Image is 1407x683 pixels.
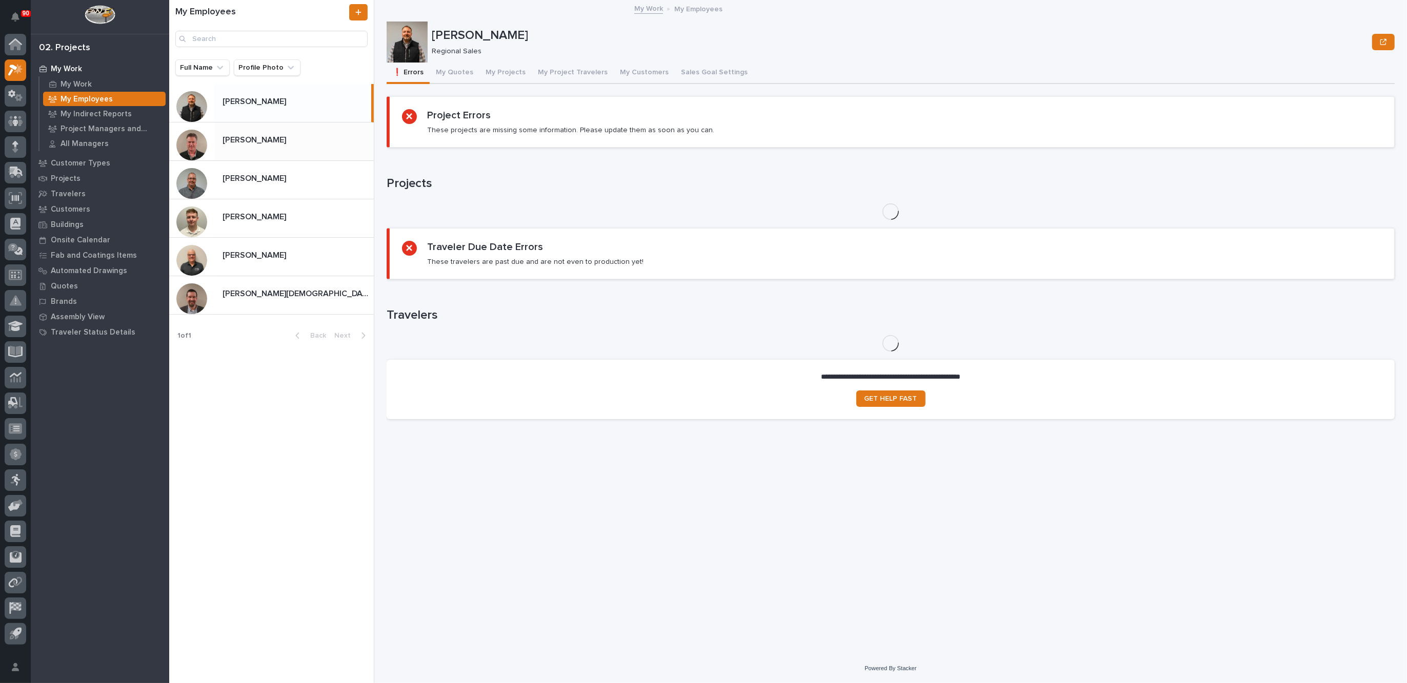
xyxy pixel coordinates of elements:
[223,95,288,107] p: [PERSON_NAME]
[31,247,169,263] a: Fab and Coatings Items
[334,331,357,340] span: Next
[432,47,1364,56] p: Regional Sales
[61,139,109,149] p: All Managers
[39,121,169,136] a: Project Managers and Engineers
[856,390,926,407] a: GET HELP FAST
[432,28,1368,43] p: [PERSON_NAME]
[51,190,86,199] p: Travelers
[31,324,169,340] a: Traveler Status Details
[175,59,230,76] button: Full Name
[427,109,491,121] h2: Project Errors
[223,133,288,145] p: [PERSON_NAME]
[169,323,199,348] p: 1 of 1
[39,77,169,91] a: My Work
[169,199,374,238] a: [PERSON_NAME][PERSON_NAME]
[330,331,374,340] button: Next
[31,294,169,309] a: Brands
[39,92,169,106] a: My Employees
[223,287,372,299] p: [PERSON_NAME][DEMOGRAPHIC_DATA]
[61,125,162,134] p: Project Managers and Engineers
[175,31,368,47] input: Search
[39,107,169,121] a: My Indirect Reports
[234,59,300,76] button: Profile Photo
[51,328,135,337] p: Traveler Status Details
[61,80,92,89] p: My Work
[61,110,132,119] p: My Indirect Reports
[51,236,110,245] p: Onsite Calendar
[31,155,169,171] a: Customer Types
[634,2,663,14] a: My Work
[675,63,754,84] button: Sales Goal Settings
[427,257,644,266] p: These travelers are past due and are not even to production yet!
[674,3,722,14] p: My Employees
[427,241,543,253] h2: Traveler Due Date Errors
[51,282,78,291] p: Quotes
[51,174,81,183] p: Projects
[223,210,288,222] p: [PERSON_NAME]
[51,266,127,276] p: Automated Drawings
[169,238,374,276] a: [PERSON_NAME][PERSON_NAME]
[387,63,430,84] button: ❗ Errors
[51,251,137,260] p: Fab and Coatings Items
[31,309,169,324] a: Assembly View
[169,84,374,122] a: [PERSON_NAME][PERSON_NAME]
[31,186,169,201] a: Travelers
[31,201,169,217] a: Customers
[169,122,374,161] a: [PERSON_NAME][PERSON_NAME]
[304,331,326,340] span: Back
[169,161,374,199] a: [PERSON_NAME][PERSON_NAME]
[31,61,169,76] a: My Work
[5,6,26,28] button: Notifications
[387,308,1395,323] h1: Travelers
[51,220,84,230] p: Buildings
[169,276,374,315] a: [PERSON_NAME][DEMOGRAPHIC_DATA][PERSON_NAME][DEMOGRAPHIC_DATA]
[223,172,288,183] p: [PERSON_NAME]
[430,63,479,84] button: My Quotes
[427,126,714,135] p: These projects are missing some information. Please update them as soon as you can.
[387,176,1395,191] h1: Projects
[31,278,169,294] a: Quotes
[532,63,614,84] button: My Project Travelers
[39,136,169,151] a: All Managers
[865,395,917,402] span: GET HELP FAST
[13,12,26,29] div: Notifications90
[31,263,169,278] a: Automated Drawings
[31,171,169,186] a: Projects
[31,217,169,232] a: Buildings
[23,10,29,17] p: 90
[61,95,113,104] p: My Employees
[479,63,532,84] button: My Projects
[175,7,347,18] h1: My Employees
[31,232,169,247] a: Onsite Calendar
[51,297,77,306] p: Brands
[51,313,105,322] p: Assembly View
[865,665,916,671] a: Powered By Stacker
[39,43,90,54] div: 02. Projects
[223,249,288,260] p: [PERSON_NAME]
[51,205,90,214] p: Customers
[51,65,82,74] p: My Work
[614,63,675,84] button: My Customers
[85,5,115,24] img: Workspace Logo
[287,331,330,340] button: Back
[51,159,110,168] p: Customer Types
